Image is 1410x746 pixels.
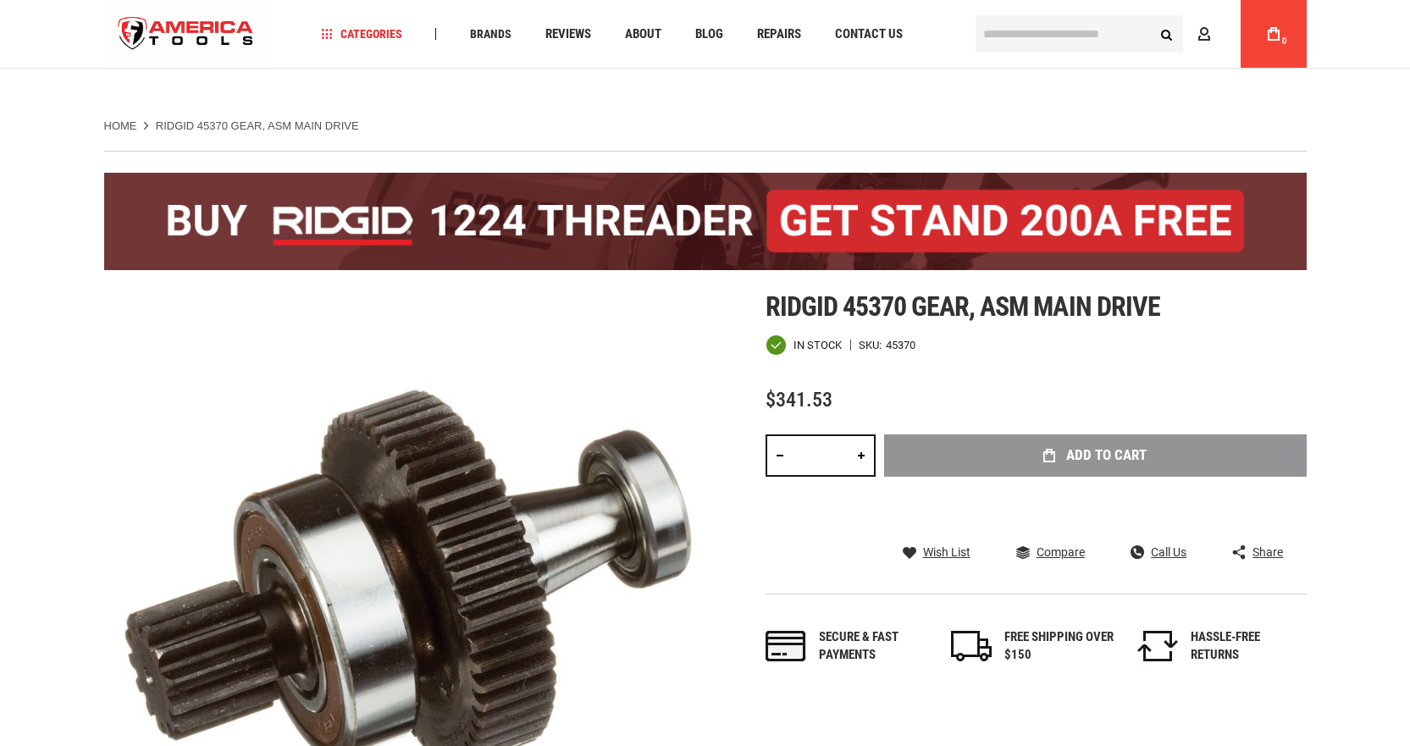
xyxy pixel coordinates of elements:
span: Blog [695,28,723,41]
span: Brands [470,28,511,40]
a: Reviews [538,23,599,46]
a: Compare [1016,544,1085,560]
span: Call Us [1151,546,1186,558]
span: Share [1252,546,1283,558]
strong: RIDGID 45370 GEAR, ASM MAIN DRIVE [156,119,359,132]
a: Call Us [1131,544,1186,560]
span: Compare [1037,546,1085,558]
a: Categories [313,23,410,46]
a: Contact Us [827,23,910,46]
a: Home [104,119,137,134]
span: Categories [321,28,402,40]
div: Availability [766,334,842,356]
div: FREE SHIPPING OVER $150 [1004,628,1114,665]
a: Repairs [749,23,809,46]
span: About [625,28,661,41]
span: Contact Us [835,28,903,41]
span: Ridgid 45370 gear, asm main drive [766,290,1160,323]
span: 0 [1282,36,1287,46]
div: Secure & fast payments [819,628,929,665]
a: About [617,23,669,46]
div: HASSLE-FREE RETURNS [1191,628,1301,665]
a: Wish List [903,544,970,560]
a: store logo [104,3,268,66]
span: In stock [793,340,842,351]
span: $341.53 [766,388,832,412]
div: 45370 [886,340,915,351]
a: Brands [462,23,519,46]
img: America Tools [104,3,268,66]
strong: SKU [859,340,886,351]
img: returns [1137,631,1178,661]
button: Search [1151,18,1183,50]
a: Blog [688,23,731,46]
span: Reviews [545,28,591,41]
span: Repairs [757,28,801,41]
img: payments [766,631,806,661]
img: BOGO: Buy the RIDGID® 1224 Threader (26092), get the 92467 200A Stand FREE! [104,173,1307,270]
img: shipping [951,631,992,661]
span: Wish List [923,546,970,558]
